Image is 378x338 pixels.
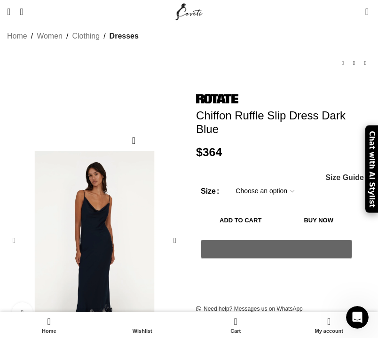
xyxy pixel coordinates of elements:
[196,146,203,158] span: $
[366,5,373,12] span: 0
[5,231,24,250] div: Previous slide
[325,174,364,181] a: Size Guide
[201,211,280,230] button: Add to cart
[189,314,283,336] a: 0 Cart
[96,314,189,336] div: My wishlist
[196,146,222,158] bdi: 364
[101,328,185,334] span: Wishlist
[37,30,63,42] a: Women
[201,240,352,259] button: Pay with GPay
[283,314,376,336] a: My account
[165,231,184,250] div: Next slide
[361,2,373,21] a: 0
[7,328,91,334] span: Home
[199,264,354,286] iframe: Sikker ekspresbetalings-ramme
[7,30,139,42] nav: Breadcrumb
[2,2,15,21] a: Open mobile menu
[196,109,371,136] h1: Chiffon Ruffle Slip Dress Dark Blue
[346,306,369,329] iframe: Intercom live chat
[360,57,371,69] a: Next product
[2,151,187,330] div: 4 / 5
[173,7,205,15] a: Site logo
[351,2,361,21] div: My Wishlist
[201,185,219,197] label: Size
[110,30,139,42] a: Dresses
[196,306,303,313] a: Need help? Messages us on WhatsApp
[15,2,28,21] a: Search
[189,314,283,336] div: My cart
[96,314,189,336] a: Wishlist
[7,30,27,42] a: Home
[194,328,278,334] span: Cart
[285,211,352,230] button: Buy now
[287,328,371,334] span: My account
[235,314,242,322] span: 0
[337,57,348,69] a: Previous product
[2,314,96,336] a: Home
[196,94,238,103] img: Rotate Birger Christensen
[72,30,100,42] a: Clothing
